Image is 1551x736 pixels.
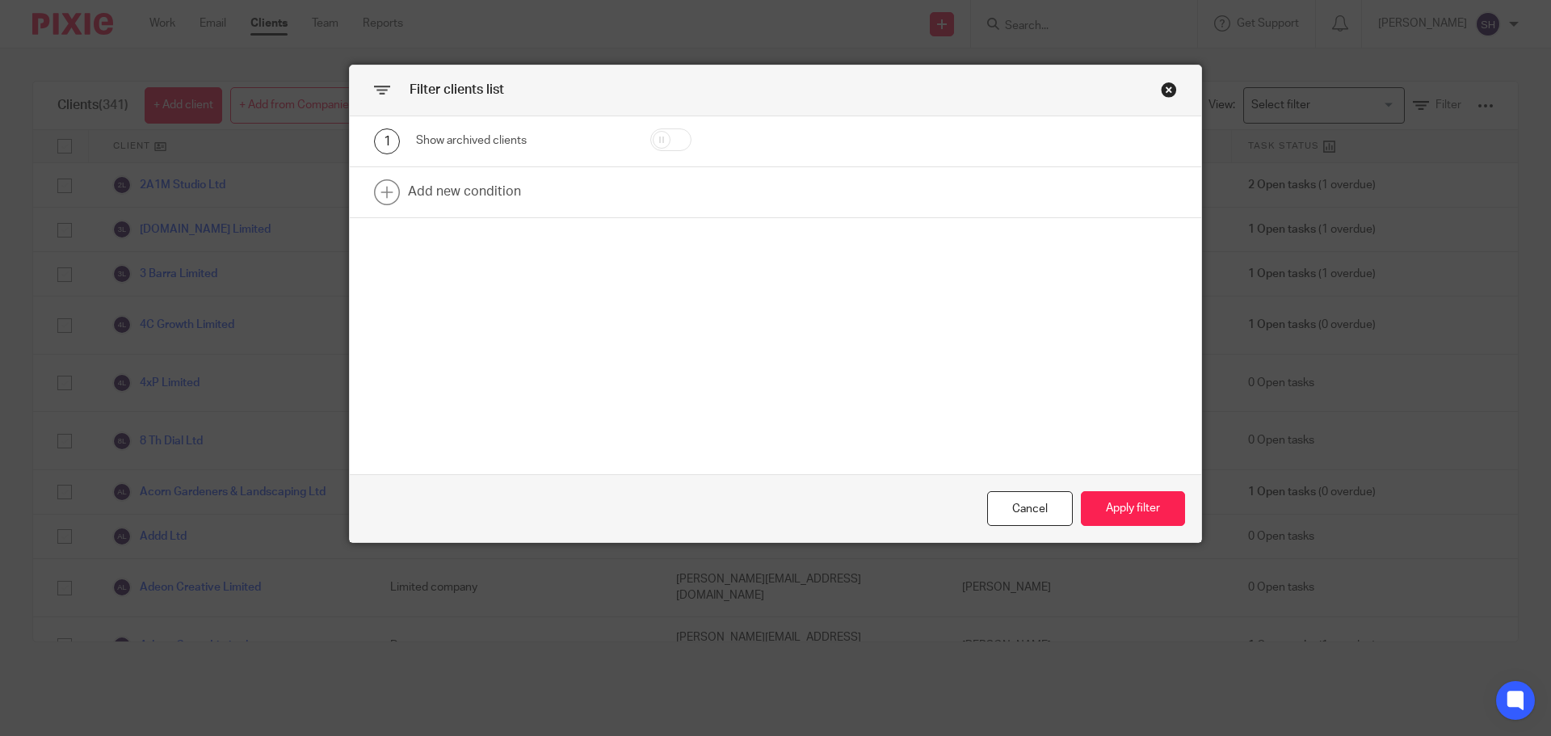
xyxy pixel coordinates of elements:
span: Filter clients list [410,83,504,96]
div: Close this dialog window [987,491,1073,526]
div: Show archived clients [416,132,625,149]
div: 1 [374,128,400,154]
button: Apply filter [1081,491,1185,526]
div: Close this dialog window [1161,82,1177,98]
